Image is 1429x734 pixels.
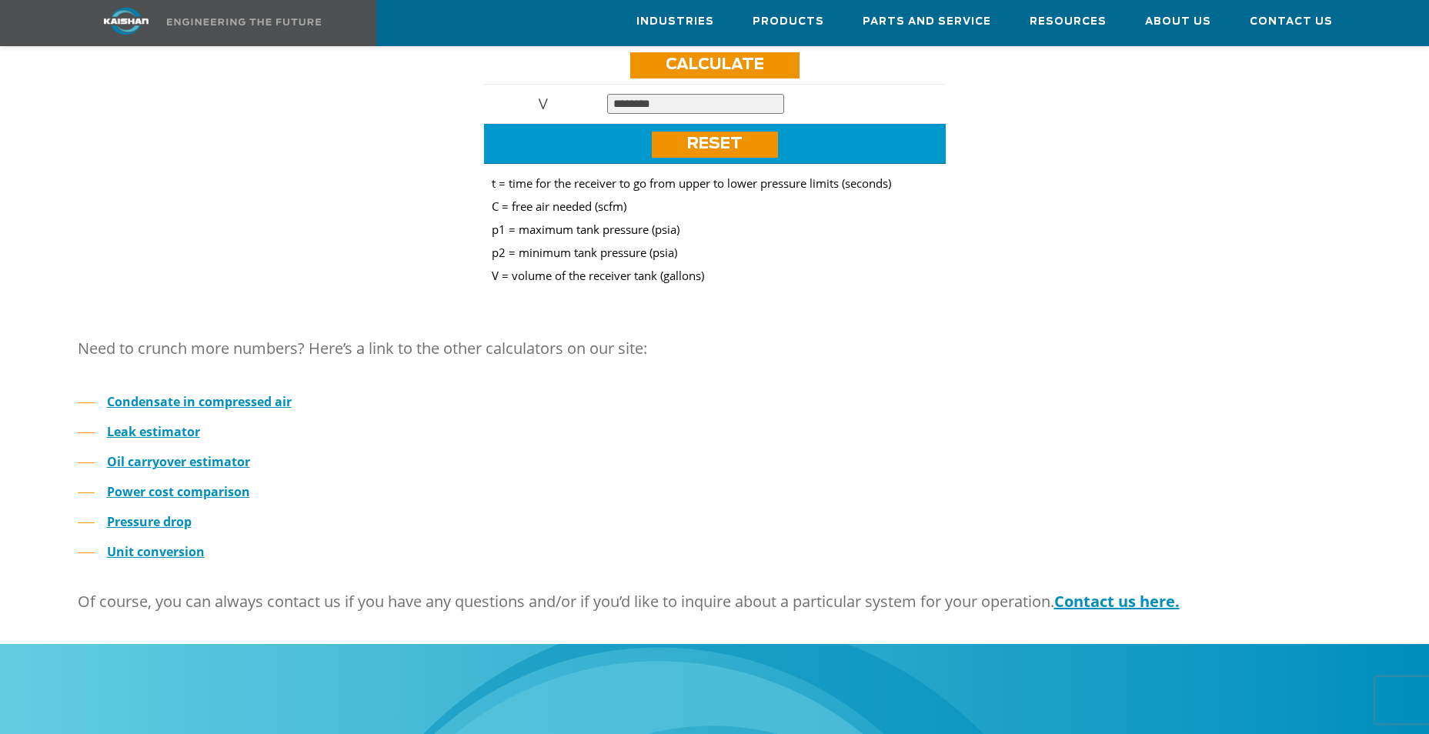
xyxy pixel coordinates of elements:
[636,1,714,42] a: Industries
[167,18,321,25] img: Engineering the future
[107,513,192,530] a: Pressure drop
[107,453,250,470] a: Oil carryover estimator
[652,132,778,158] a: Reset
[1145,13,1211,31] span: About Us
[538,94,549,113] span: V
[1145,1,1211,42] a: About Us
[1250,1,1333,42] a: Contact Us
[107,423,200,440] a: Leak estimator
[68,8,184,35] img: kaishan logo
[1250,13,1333,31] span: Contact Us
[78,333,1352,364] p: Need to crunch more numbers? Here’s a link to the other calculators on our site:
[107,393,292,410] a: Condensate in compressed air
[753,1,824,42] a: Products
[492,172,938,287] p: t = time for the receiver to go from upper to lower pressure limits (seconds) C = free air needed...
[753,13,824,31] span: Products
[863,13,991,31] span: Parts and Service
[1030,13,1107,31] span: Resources
[1030,1,1107,42] a: Resources
[78,586,1352,617] p: Of course, you can always contact us if you have any questions and/or if you’d like to inquire ab...
[863,1,991,42] a: Parts and Service
[107,543,205,560] a: Unit conversion
[636,13,714,31] span: Industries
[1054,591,1180,612] a: Contact us here.
[107,483,250,500] a: Power cost comparison
[630,52,800,78] a: Calculate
